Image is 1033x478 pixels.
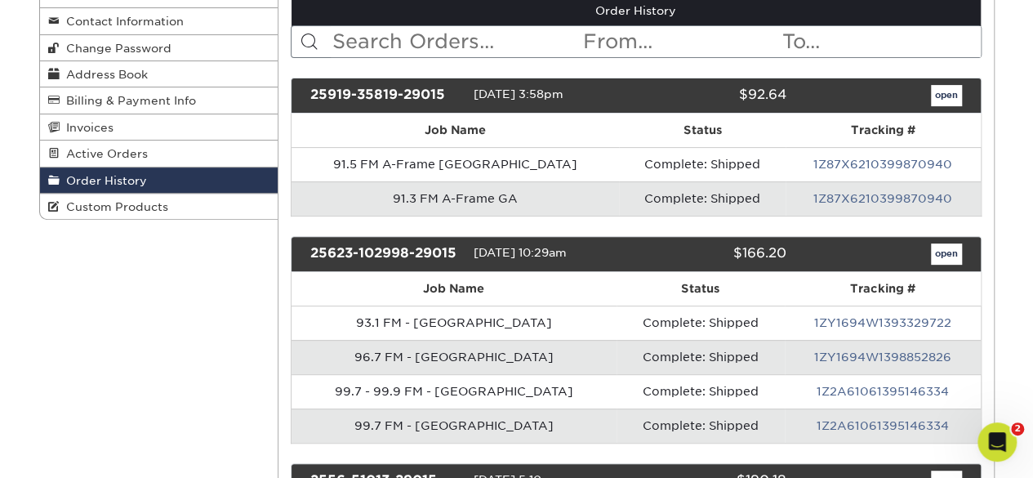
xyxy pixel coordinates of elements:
td: Complete: Shipped [619,147,786,181]
td: Complete: Shipped [617,306,785,340]
a: Active Orders [40,141,278,167]
input: Search Orders... [331,26,581,57]
td: Complete: Shipped [617,409,785,443]
span: [DATE] 10:29am [473,246,566,259]
iframe: Intercom live chat [977,422,1017,462]
a: 1Z87X6210399870940 [813,192,952,205]
th: Job Name [292,114,619,147]
a: 1Z2A61061395146334 [817,419,949,432]
span: Address Book [60,68,148,81]
div: 25623-102998-29015 [298,243,473,265]
td: 93.1 FM - [GEOGRAPHIC_DATA] [292,306,617,340]
a: Custom Products [40,194,278,219]
td: 91.3 FM A-Frame GA [292,181,619,216]
a: 1ZY1694W1393329722 [814,316,951,329]
td: 99.7 FM - [GEOGRAPHIC_DATA] [292,409,617,443]
span: 2 [1011,422,1024,436]
input: From... [581,26,781,57]
span: Billing & Payment Info [60,94,196,107]
td: 99.7 - 99.9 FM - [GEOGRAPHIC_DATA] [292,374,617,409]
span: Contact Information [60,15,184,28]
a: 1ZY1694W1398852826 [814,351,951,364]
a: Change Password [40,35,278,61]
td: Complete: Shipped [617,340,785,374]
td: 91.5 FM A-Frame [GEOGRAPHIC_DATA] [292,147,619,181]
th: Tracking # [786,114,981,147]
a: Order History [40,168,278,194]
span: Active Orders [60,147,148,160]
a: open [931,85,962,106]
th: Status [619,114,786,147]
td: 96.7 FM - [GEOGRAPHIC_DATA] [292,340,617,374]
span: Order History [60,174,147,187]
th: Status [617,272,785,306]
a: open [931,243,962,265]
th: Tracking # [785,272,981,306]
a: Invoices [40,114,278,141]
th: Job Name [292,272,617,306]
span: [DATE] 3:58pm [473,87,563,101]
div: $166.20 [624,243,799,265]
a: 1Z87X6210399870940 [813,158,952,171]
a: 1Z2A61061395146334 [817,385,949,398]
div: 25919-35819-29015 [298,85,473,106]
td: Complete: Shipped [619,181,786,216]
span: Invoices [60,121,114,134]
a: Contact Information [40,8,278,34]
input: To... [781,26,980,57]
a: Address Book [40,61,278,87]
td: Complete: Shipped [617,374,785,409]
div: $92.64 [624,85,799,106]
span: Custom Products [60,200,168,213]
span: Change Password [60,42,171,55]
a: Billing & Payment Info [40,87,278,114]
